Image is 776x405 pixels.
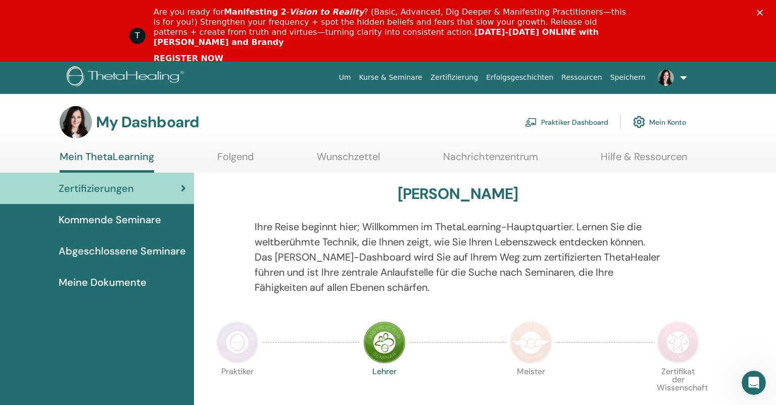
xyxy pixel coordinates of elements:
img: Instructor [363,321,406,364]
iframe: Intercom live chat [742,371,766,395]
i: Vision to Reality [289,7,364,17]
a: Um [335,68,355,87]
a: Erfolgsgeschichten [482,68,557,87]
img: Practitioner [216,321,259,364]
div: Schließen [757,9,767,15]
a: REGISTER NOW [154,54,223,65]
span: Kommende Seminare [59,212,161,227]
span: Abgeschlossene Seminare [59,243,186,259]
a: Wunschzettel [317,150,380,170]
img: default.jpg [60,106,92,138]
a: Praktiker Dashboard [525,111,608,133]
a: Zertifizierung [426,68,482,87]
a: Mein Konto [633,111,686,133]
a: Nachrichtenzentrum [443,150,538,170]
a: Speichern [606,68,650,87]
img: chalkboard-teacher.svg [525,118,537,127]
a: Hilfe & Ressourcen [601,150,687,170]
b: Manifesting 2 [224,7,286,17]
img: default.jpg [658,70,674,86]
div: Profile image for ThetaHealing [129,28,145,44]
b: [DATE]-[DATE] ONLINE with [PERSON_NAME] and Brandy [154,27,599,47]
div: Are you ready for - ? (Basic, Advanced, Dig Deeper & Manifesting Practitioners—this is for you!) ... [154,7,630,47]
h3: My Dashboard [96,113,199,131]
span: Zertifizierungen [59,181,134,196]
a: Mein ThetaLearning [60,150,154,173]
a: Ressourcen [557,68,606,87]
span: Meine Dokumente [59,275,147,290]
a: Kurse & Seminare [355,68,426,87]
h3: [PERSON_NAME] [398,185,518,203]
img: logo.png [67,66,187,89]
a: Folgend [217,150,254,170]
img: cog.svg [633,113,645,130]
p: Ihre Reise beginnt hier; Willkommen im ThetaLearning-Hauptquartier. Lernen Sie die weltberühmte T... [255,219,661,295]
img: Master [510,321,552,364]
img: Certificate of Science [657,321,699,364]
